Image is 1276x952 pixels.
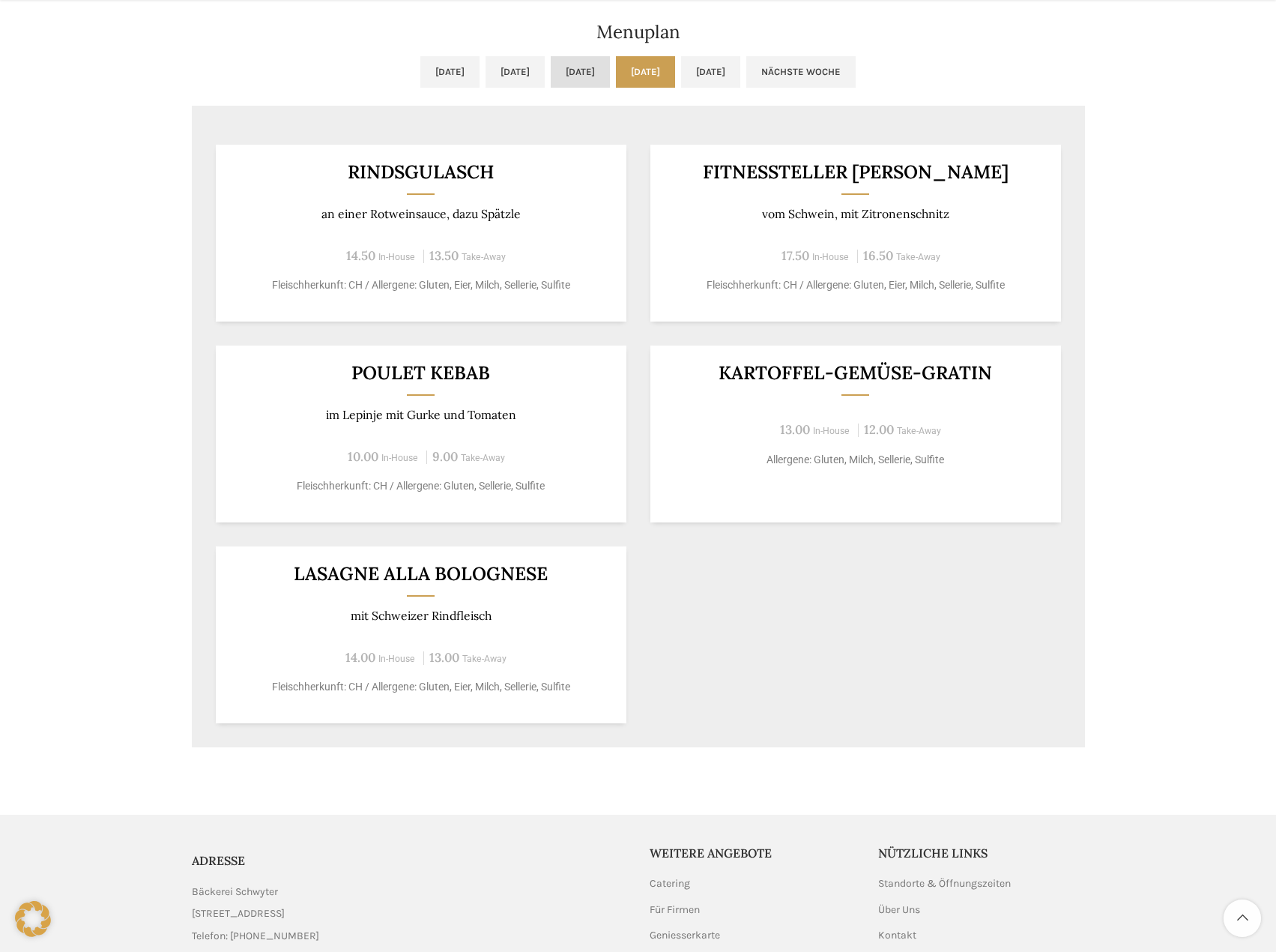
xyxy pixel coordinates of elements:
a: Kontakt [878,928,918,943]
span: In-House [378,654,415,664]
p: Fleischherkunft: CH / Allergene: Gluten, Sellerie, Sulfite [234,478,608,494]
h3: Kartoffel-Gemüse-Gratin [668,364,1042,382]
span: 12.00 [864,421,894,438]
span: Bäckerei Schwyter [192,884,278,900]
span: Take-Away [461,453,505,463]
p: mit Schweizer Rindfleisch [234,609,608,623]
span: 13.00 [780,421,810,438]
span: In-House [381,453,418,463]
span: In-House [812,252,849,262]
p: Fleischherkunft: CH / Allergene: Gluten, Eier, Milch, Sellerie, Sulfite [234,679,608,695]
h5: Nützliche Links [878,845,1085,861]
span: Take-Away [462,252,506,262]
a: Catering [650,876,692,891]
span: [STREET_ADDRESS] [192,906,285,922]
span: 13.50 [429,247,459,264]
h3: Poulet Kebab [234,364,608,382]
span: 9.00 [432,448,458,465]
span: Take-Away [462,654,507,664]
a: [DATE] [616,56,675,88]
span: In-House [378,252,415,262]
h3: Lasagne alla Bolognese [234,564,608,583]
a: Für Firmen [650,903,701,918]
span: 14.50 [346,247,375,264]
a: [DATE] [681,56,740,88]
a: List item link [192,928,627,945]
a: [DATE] [551,56,610,88]
span: 13.00 [429,649,459,666]
span: Take-Away [896,252,940,262]
span: ADRESSE [192,853,245,868]
h3: Fitnessteller [PERSON_NAME] [668,163,1042,181]
h3: RINDSGULASCH [234,163,608,181]
p: im Lepinje mit Gurke und Tomaten [234,408,608,422]
a: Standorte & Öffnungszeiten [878,876,1012,891]
p: Allergene: Gluten, Milch, Sellerie, Sulfite [668,452,1042,468]
a: Nächste Woche [746,56,856,88]
a: [DATE] [420,56,480,88]
a: Scroll to top button [1224,900,1261,937]
a: Über Uns [878,903,922,918]
a: [DATE] [486,56,545,88]
p: an einer Rotweinsauce, dazu Spätzle [234,207,608,221]
span: 10.00 [348,448,378,465]
p: Fleischherkunft: CH / Allergene: Gluten, Eier, Milch, Sellerie, Sulfite [234,277,608,293]
h2: Menuplan [192,23,1085,41]
p: vom Schwein, mit Zitronenschnitz [668,207,1042,221]
span: 16.50 [863,247,893,264]
span: 17.50 [781,247,809,264]
span: Take-Away [897,426,941,436]
a: Geniesserkarte [650,928,722,943]
span: In-House [813,426,850,436]
h5: Weitere Angebote [650,845,856,861]
p: Fleischherkunft: CH / Allergene: Gluten, Eier, Milch, Sellerie, Sulfite [668,277,1042,293]
span: 14.00 [345,649,375,666]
